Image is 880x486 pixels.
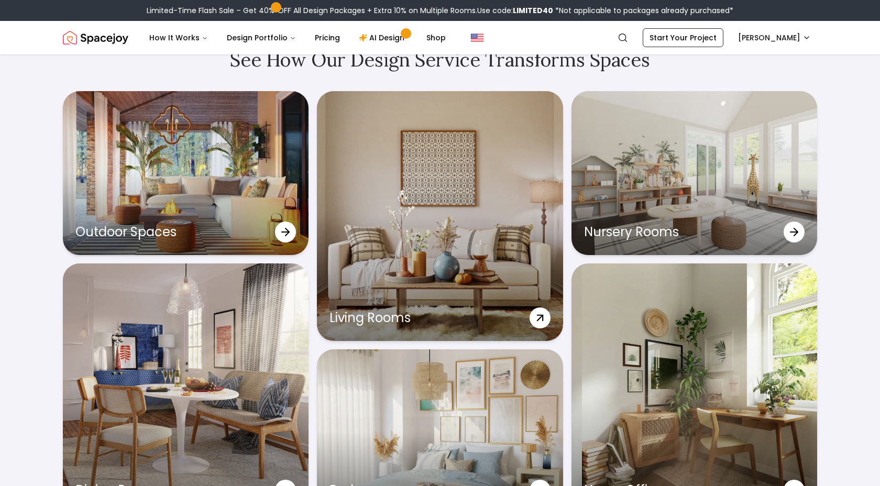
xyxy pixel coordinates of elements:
[306,27,348,48] a: Pricing
[147,5,733,16] div: Limited-Time Flash Sale – Get 40% OFF All Design Packages + Extra 10% on Multiple Rooms.
[418,27,454,48] a: Shop
[584,224,679,240] p: Nursery Rooms
[63,91,309,255] a: Outdoor SpacesOutdoor Spaces
[553,5,733,16] span: *Not applicable to packages already purchased*
[63,21,817,54] nav: Global
[141,27,216,48] button: How It Works
[643,28,723,47] a: Start Your Project
[329,310,411,326] p: Living Rooms
[218,27,304,48] button: Design Portfolio
[63,49,817,70] h2: See How Our Design Service Transforms Spaces
[350,27,416,48] a: AI Design
[63,27,128,48] a: Spacejoy
[317,91,563,341] a: Living RoomsLiving Rooms
[63,27,128,48] img: Spacejoy Logo
[513,5,553,16] b: LIMITED40
[732,28,817,47] button: [PERSON_NAME]
[571,91,817,255] a: Nursery RoomsNursery Rooms
[141,27,454,48] nav: Main
[75,224,177,240] p: Outdoor Spaces
[471,31,483,44] img: United States
[477,5,553,16] span: Use code:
